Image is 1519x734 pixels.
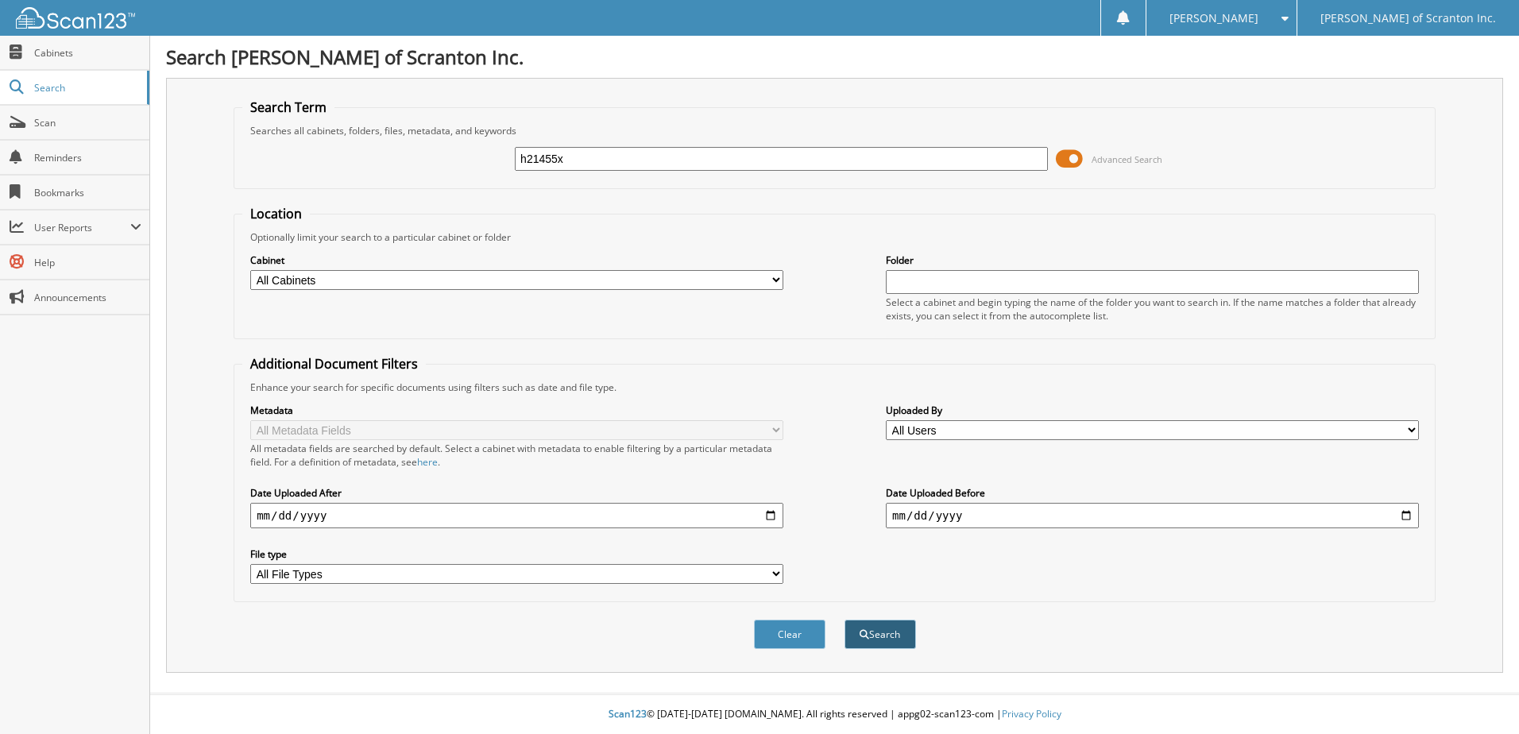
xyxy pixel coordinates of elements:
[34,116,141,129] span: Scan
[250,253,783,267] label: Cabinet
[16,7,135,29] img: scan123-logo-white.svg
[34,186,141,199] span: Bookmarks
[250,486,783,500] label: Date Uploaded After
[1002,707,1061,720] a: Privacy Policy
[886,253,1419,267] label: Folder
[1320,14,1496,23] span: [PERSON_NAME] of Scranton Inc.
[886,486,1419,500] label: Date Uploaded Before
[34,81,139,95] span: Search
[845,620,916,649] button: Search
[886,503,1419,528] input: end
[242,99,334,116] legend: Search Term
[242,230,1427,244] div: Optionally limit your search to a particular cabinet or folder
[34,46,141,60] span: Cabinets
[886,404,1419,417] label: Uploaded By
[150,695,1519,734] div: © [DATE]-[DATE] [DOMAIN_NAME]. All rights reserved | appg02-scan123-com |
[250,547,783,561] label: File type
[242,205,310,222] legend: Location
[34,221,130,234] span: User Reports
[886,296,1419,323] div: Select a cabinet and begin typing the name of the folder you want to search in. If the name match...
[34,256,141,269] span: Help
[609,707,647,720] span: Scan123
[250,503,783,528] input: start
[1440,658,1519,734] iframe: Chat Widget
[242,381,1427,394] div: Enhance your search for specific documents using filters such as date and file type.
[250,404,783,417] label: Metadata
[1092,153,1162,165] span: Advanced Search
[754,620,825,649] button: Clear
[34,291,141,304] span: Announcements
[34,151,141,164] span: Reminders
[242,124,1427,137] div: Searches all cabinets, folders, files, metadata, and keywords
[417,455,438,469] a: here
[242,355,426,373] legend: Additional Document Filters
[1169,14,1258,23] span: [PERSON_NAME]
[166,44,1503,70] h1: Search [PERSON_NAME] of Scranton Inc.
[250,442,783,469] div: All metadata fields are searched by default. Select a cabinet with metadata to enable filtering b...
